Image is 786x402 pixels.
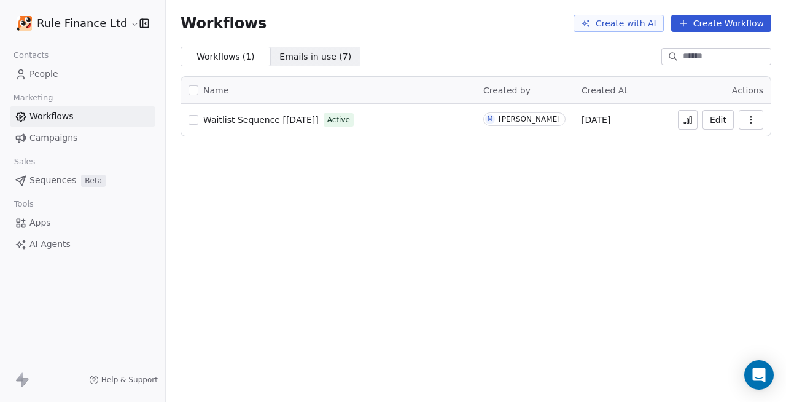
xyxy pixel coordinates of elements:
[17,16,32,31] img: app-icon-nutty-512.png
[499,115,560,124] div: [PERSON_NAME]
[37,15,127,31] span: Rule Finance Ltd
[488,114,493,124] div: M
[574,15,664,32] button: Create with AI
[203,84,228,97] span: Name
[29,174,76,187] span: Sequences
[10,170,155,191] a: SequencesBeta
[744,360,774,390] div: Open Intercom Messenger
[10,106,155,127] a: Workflows
[10,234,155,254] a: AI Agents
[29,216,51,229] span: Apps
[10,64,155,84] a: People
[29,110,74,123] span: Workflows
[29,132,77,144] span: Campaigns
[203,115,319,125] span: Waitlist Sequence [[DATE]]
[101,375,158,385] span: Help & Support
[10,213,155,233] a: Apps
[181,15,267,32] span: Workflows
[327,114,350,125] span: Active
[8,46,54,65] span: Contacts
[15,13,131,34] button: Rule Finance Ltd
[89,375,158,385] a: Help & Support
[203,114,319,126] a: Waitlist Sequence [[DATE]]
[29,68,58,81] span: People
[29,238,71,251] span: AI Agents
[582,114,610,126] span: [DATE]
[702,110,734,130] button: Edit
[9,152,41,171] span: Sales
[10,128,155,148] a: Campaigns
[732,85,763,95] span: Actions
[8,89,58,107] span: Marketing
[671,15,771,32] button: Create Workflow
[81,175,106,187] span: Beta
[279,50,351,63] span: Emails in use ( 7 )
[582,85,628,95] span: Created At
[9,195,39,213] span: Tools
[483,85,531,95] span: Created by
